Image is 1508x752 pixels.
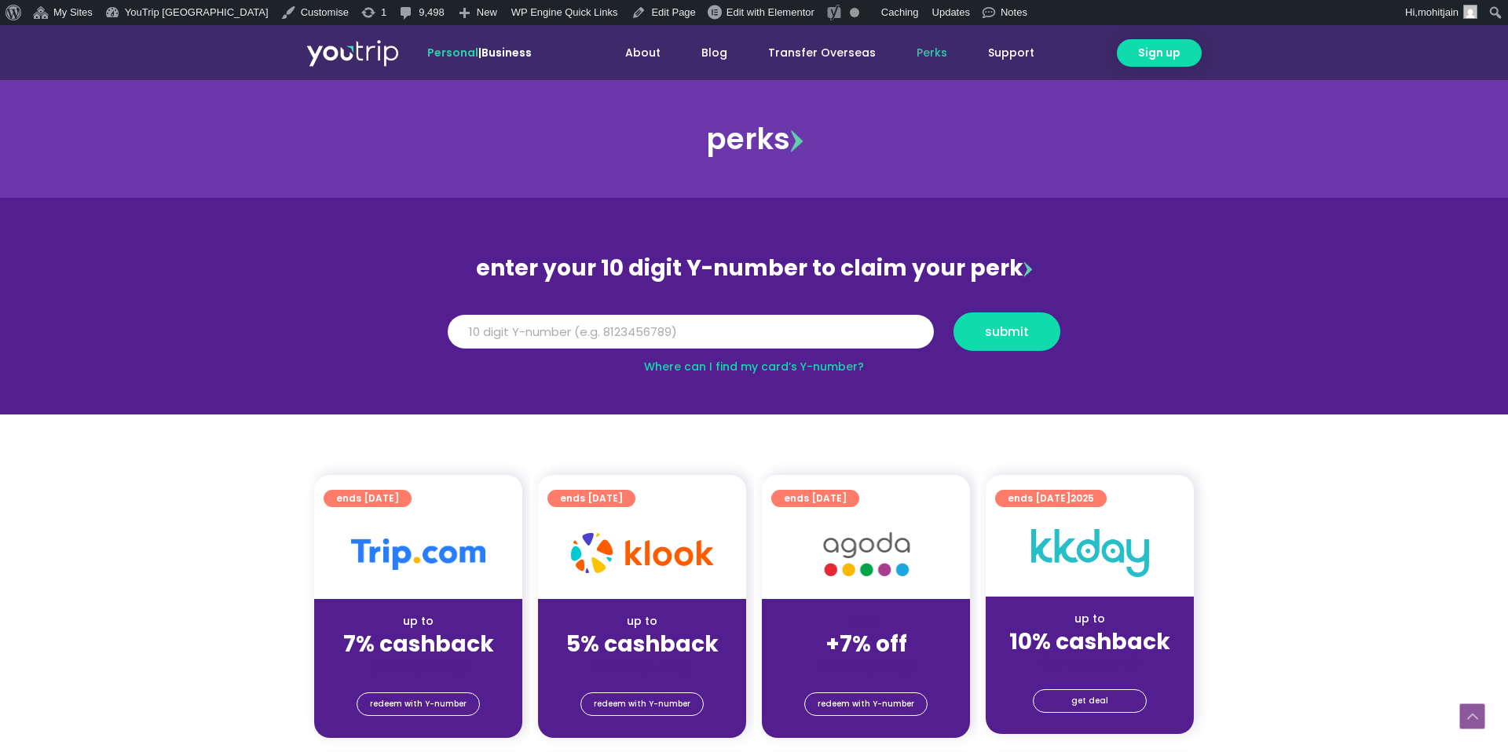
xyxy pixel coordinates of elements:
span: ends [DATE] [1008,490,1094,507]
span: redeem with Y-number [594,693,690,715]
span: | [427,45,532,60]
strong: 7% cashback [343,629,494,659]
a: About [605,38,681,68]
a: Where can I find my card’s Y-number? [644,359,864,374]
strong: 5% cashback [566,629,719,659]
a: redeem with Y-number [580,692,704,716]
div: up to [551,613,734,630]
a: Sign up [1117,39,1202,67]
span: 2025 [1071,491,1094,505]
span: Personal [427,45,478,60]
a: Perks [896,38,968,68]
span: ends [DATE] [784,490,847,507]
span: Sign up [1138,45,1180,61]
a: Business [481,45,532,60]
div: (for stays only) [998,656,1181,673]
span: up to [851,613,880,629]
a: get deal [1033,689,1147,713]
a: ends [DATE] [324,490,412,507]
a: ends [DATE]2025 [995,490,1107,507]
div: (for stays only) [327,659,510,675]
span: ends [DATE] [336,490,399,507]
nav: Menu [574,38,1055,68]
button: submit [953,312,1060,351]
span: mohitjain [1418,6,1459,18]
span: submit [985,326,1029,338]
a: Blog [681,38,748,68]
input: 10 digit Y-number (e.g. 8123456789) [448,315,934,349]
a: ends [DATE] [547,490,635,507]
a: Support [968,38,1055,68]
div: (for stays only) [551,659,734,675]
span: redeem with Y-number [818,693,914,715]
a: redeem with Y-number [804,692,928,716]
span: ends [DATE] [560,490,623,507]
span: get deal [1071,690,1108,712]
div: up to [998,611,1181,627]
div: enter your 10 digit Y-number to claim your perk [440,248,1068,289]
div: up to [327,613,510,630]
span: redeem with Y-number [370,693,467,715]
div: (for stays only) [774,659,957,675]
a: Transfer Overseas [748,38,896,68]
a: ends [DATE] [771,490,859,507]
span: Edit with Elementor [727,6,814,18]
strong: +7% off [825,629,907,659]
form: Y Number [448,312,1060,363]
strong: 10% cashback [1009,626,1170,657]
a: redeem with Y-number [357,692,480,716]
